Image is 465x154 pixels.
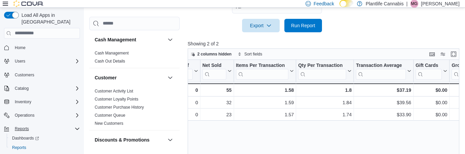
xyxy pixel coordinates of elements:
[284,19,322,32] button: Run Report
[161,62,192,69] div: Invoices Ref
[95,36,136,43] h3: Cash Management
[12,44,28,52] a: Home
[12,98,34,106] button: Inventory
[12,136,39,141] span: Dashboards
[161,62,192,79] div: Invoices Ref
[188,40,462,47] p: Showing 2 of 2
[12,111,37,119] button: Operations
[356,62,406,79] div: Transaction Average
[12,84,80,92] span: Catalog
[415,62,442,79] div: Gift Card Sales
[161,111,198,119] div: 0
[291,22,315,29] span: Run Report
[15,45,26,50] span: Home
[15,72,34,78] span: Customers
[415,86,447,94] div: $0.00
[95,97,138,102] a: Customer Loyalty Points
[12,125,32,133] button: Reports
[166,136,174,144] button: Discounts & Promotions
[9,134,42,142] a: Dashboards
[356,99,411,107] div: $39.56
[246,19,276,32] span: Export
[89,49,180,68] div: Cash Management
[450,50,458,58] button: Enter fullscreen
[15,86,29,91] span: Catalog
[1,97,83,107] button: Inventory
[439,50,447,58] button: Display options
[12,43,80,52] span: Home
[202,111,232,119] div: 23
[12,57,28,65] button: Users
[9,144,80,152] span: Reports
[95,74,117,81] h3: Customer
[236,62,288,79] div: Items Per Transaction
[415,62,442,69] div: Gift Cards
[236,62,288,69] div: Items Per Transaction
[95,89,133,93] a: Customer Activity List
[15,59,25,64] span: Users
[166,74,174,82] button: Customer
[356,86,411,94] div: $37.19
[356,62,406,69] div: Transaction Average
[12,111,80,119] span: Operations
[15,99,31,105] span: Inventory
[95,59,125,64] a: Cash Out Details
[202,62,231,79] button: Net Sold
[95,88,133,94] span: Customer Activity List
[9,134,80,142] span: Dashboards
[95,36,165,43] button: Cash Management
[95,74,165,81] button: Customer
[89,87,180,130] div: Customer
[242,19,280,32] button: Export
[19,12,80,25] span: Load All Apps in [GEOGRAPHIC_DATA]
[12,71,80,79] span: Customers
[1,70,83,80] button: Customers
[298,99,352,107] div: 1.84
[95,59,125,64] span: Cash Out Details
[298,86,352,94] div: 1.8
[236,99,294,107] div: 1.59
[95,105,144,110] a: Customer Purchase History
[415,111,447,119] div: $0.00
[12,125,80,133] span: Reports
[12,71,37,79] a: Customers
[236,62,294,79] button: Items Per Transaction
[1,124,83,133] button: Reports
[298,62,346,79] div: Qty Per Transaction
[235,50,265,58] button: Sort fields
[1,43,83,52] button: Home
[236,86,294,94] div: 1.58
[415,99,447,107] div: $0.00
[298,62,346,69] div: Qty Per Transaction
[1,56,83,66] button: Users
[161,86,198,94] div: 0
[161,99,198,107] div: 0
[298,62,352,79] button: Qty Per Transaction
[166,36,174,44] button: Cash Management
[356,62,411,79] button: Transaction Average
[95,121,123,126] a: New Customers
[12,84,31,92] button: Catalog
[202,62,226,69] div: Net Sold
[95,113,125,118] a: Customer Queue
[15,126,29,131] span: Reports
[244,51,262,57] span: Sort fields
[12,98,80,106] span: Inventory
[236,111,294,119] div: 1.57
[202,62,226,79] div: Net Sold
[12,145,26,150] span: Reports
[298,111,352,119] div: 1.74
[428,50,436,58] button: Keyboard shortcuts
[197,51,232,57] span: 2 columns hidden
[7,143,83,152] button: Reports
[356,111,411,119] div: $33.90
[13,0,44,7] img: Cova
[95,97,138,102] span: Customer Loyalty Points
[95,50,129,56] span: Cash Management
[15,113,35,118] span: Operations
[95,137,165,143] button: Discounts & Promotions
